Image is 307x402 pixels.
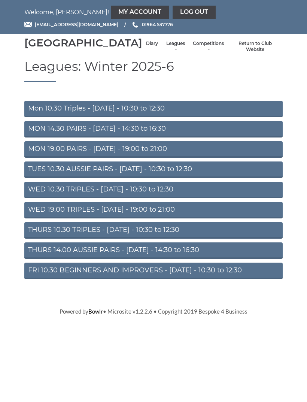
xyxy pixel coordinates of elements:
img: Phone us [133,22,138,28]
div: [GEOGRAPHIC_DATA] [24,37,142,49]
a: Competitions [193,40,224,53]
span: Powered by • Microsite v1.2.2.6 • Copyright 2019 Bespoke 4 Business [60,308,247,315]
img: Email [24,22,32,27]
a: TUES 10.30 AUSSIE PAIRS - [DATE] - 10:30 to 12:30 [24,161,283,178]
a: THURS 10.30 TRIPLES - [DATE] - 10:30 to 12:30 [24,222,283,239]
a: Email [EMAIL_ADDRESS][DOMAIN_NAME] [24,21,118,28]
a: Mon 10.30 Triples - [DATE] - 10:30 to 12:30 [24,101,283,117]
span: [EMAIL_ADDRESS][DOMAIN_NAME] [35,22,118,27]
a: FRI 10.30 BEGINNERS AND IMPROVERS - [DATE] - 10:30 to 12:30 [24,263,283,279]
a: Return to Club Website [231,40,279,53]
a: Log out [173,6,216,19]
a: THURS 14.00 AUSSIE PAIRS - [DATE] - 14:30 to 16:30 [24,242,283,259]
a: MON 14.30 PAIRS - [DATE] - 14:30 to 16:30 [24,121,283,137]
a: WED 19.00 TRIPLES - [DATE] - 19:00 to 21:00 [24,202,283,218]
a: My Account [111,6,169,19]
a: Leagues [165,40,185,53]
span: 01964 537776 [142,22,173,27]
a: WED 10.30 TRIPLES - [DATE] - 10:30 to 12:30 [24,182,283,198]
a: Bowlr [88,308,103,315]
a: MON 19.00 PAIRS - [DATE] - 19:00 to 21:00 [24,141,283,158]
nav: Welcome, [PERSON_NAME]! [24,6,283,19]
h1: Leagues: Winter 2025-6 [24,60,283,82]
a: Phone us 01964 537776 [131,21,173,28]
a: Diary [146,40,158,47]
